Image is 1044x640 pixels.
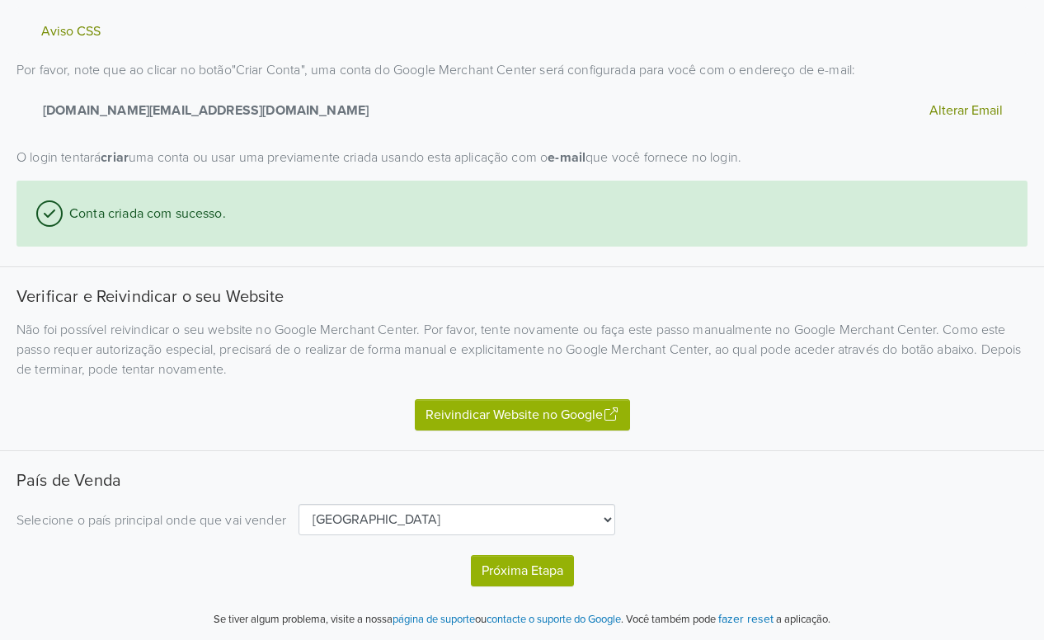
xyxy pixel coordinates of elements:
[63,204,226,224] span: Conta criada com sucesso.
[36,23,106,40] button: Aviso CSS
[471,555,574,586] button: Próxima Etapa
[393,613,475,626] a: página de suporte
[548,149,585,166] strong: e-mail
[623,609,830,628] p: Você também pode a aplicação.
[415,399,630,431] button: Reivindicar Website no Google
[924,100,1008,121] button: Alterar Email
[4,320,1040,379] div: Não foi possível reivindicar o seu website no Google Merchant Center. Por favor, tente novamente ...
[16,287,1028,307] h5: Verificar e Reivindicar o seu Website
[487,613,621,626] a: contacte o suporte do Google
[16,148,1028,167] p: O login tentará uma conta ou usar uma previamente criada usando esta aplicação com o que você for...
[16,511,286,530] p: Selecione o país principal onde que vai vender
[214,612,623,628] p: Se tiver algum problema, visite a nossa ou .
[16,60,1028,134] p: Por favor, note que ao clicar no botão " Criar Conta " , uma conta do Google Merchant Center será...
[36,101,369,120] strong: [DOMAIN_NAME][EMAIL_ADDRESS][DOMAIN_NAME]
[101,149,129,166] strong: criar
[16,471,1028,491] h5: País de Venda
[718,609,774,628] button: fazer reset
